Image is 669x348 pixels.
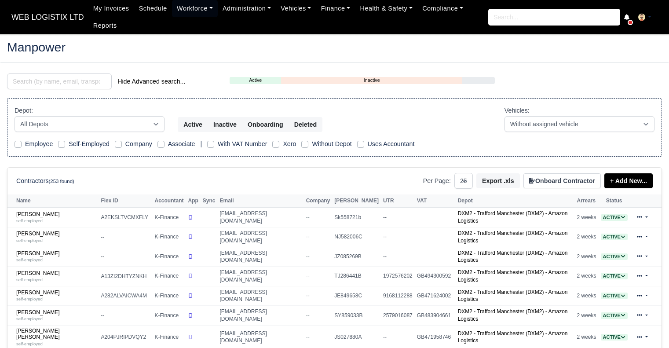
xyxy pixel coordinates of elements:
a: [PERSON_NAME] self-employed [16,270,96,283]
small: self-employed [16,238,43,243]
td: K-Finance [152,306,186,326]
span: -- [306,293,310,299]
td: GB471624002 [415,286,456,306]
small: (253 found) [49,179,74,184]
td: Sk558721b [332,208,381,227]
th: Sync [201,194,218,208]
label: Employee [25,139,53,149]
input: Search (by name, email, transporter id) ... [7,73,112,89]
a: + Add New... [604,173,653,188]
td: -- [99,227,152,247]
a: Active [601,253,628,260]
th: Company [304,194,333,208]
td: [EMAIL_ADDRESS][DOMAIN_NAME] [218,247,304,267]
td: [EMAIL_ADDRESS][DOMAIN_NAME] [218,208,304,227]
small: self-employed [16,277,43,282]
a: Active [601,234,628,240]
th: Depot [456,194,575,208]
a: [PERSON_NAME] self-employed [16,211,96,224]
a: Active [601,293,628,299]
a: Reports [88,17,122,34]
span: | [200,140,202,147]
td: -- [381,227,415,247]
label: Depot: [15,106,33,116]
small: self-employed [16,297,43,301]
button: Export .xls [476,173,520,188]
span: -- [306,214,310,220]
td: TJ286441B [332,267,381,286]
th: Name [7,194,99,208]
td: GB483904661 [415,306,456,326]
a: Inactive [281,77,462,84]
td: 1972576202 [381,267,415,286]
th: [PERSON_NAME] [332,194,381,208]
a: [PERSON_NAME] self-employed [16,250,96,263]
td: -- [381,247,415,267]
td: K-Finance [152,267,186,286]
a: Active [601,334,628,340]
a: DXM2 - Trafford Manchester (DXM2) - Amazon Logistics [458,308,568,322]
td: 2 weeks [575,286,599,306]
td: 2579016087 [381,306,415,326]
td: JZ085269B [332,247,381,267]
h2: Manpower [7,41,662,53]
small: self-employed [16,257,43,262]
a: DXM2 - Trafford Manchester (DXM2) - Amazon Logistics [458,269,568,283]
td: 2 weeks [575,267,599,286]
td: -- [381,208,415,227]
label: Associate [168,139,195,149]
td: A282ALVAICWA4M [99,286,152,306]
small: self-employed [16,316,43,321]
a: DXM2 - Trafford Manchester (DXM2) - Amazon Logistics [458,330,568,344]
td: 2 weeks [575,247,599,267]
span: -- [306,334,310,340]
td: K-Finance [152,208,186,227]
span: Active [601,312,628,319]
td: 2 weeks [575,306,599,326]
span: -- [306,273,310,279]
button: Active [178,117,208,132]
span: -- [306,312,310,319]
th: Status [599,194,630,208]
button: Hide Advanced search... [112,74,191,89]
a: WEB LOGISTIX LTD [7,9,88,26]
a: Active [601,214,628,220]
td: -- [99,306,152,326]
td: JE849658C [332,286,381,306]
td: [EMAIL_ADDRESS][DOMAIN_NAME] [218,306,304,326]
button: Inactive [208,117,242,132]
a: Active [601,273,628,279]
a: DXM2 - Trafford Manchester (DXM2) - Amazon Logistics [458,250,568,264]
a: [PERSON_NAME] [PERSON_NAME] self-employed [16,328,96,347]
button: Onboard Contractor [523,173,601,188]
th: Email [218,194,304,208]
a: [PERSON_NAME] self-employed [16,309,96,322]
button: Deleted [289,117,322,132]
td: K-Finance [152,227,186,247]
label: Without Depot [312,139,351,149]
label: Uses Accountant [368,139,415,149]
th: Flex ID [99,194,152,208]
label: Xero [283,139,296,149]
label: Per Page: [423,176,451,186]
a: [PERSON_NAME] self-employed [16,231,96,243]
th: Accountant [152,194,186,208]
td: [EMAIL_ADDRESS][DOMAIN_NAME] [218,267,304,286]
th: UTR [381,194,415,208]
label: With VAT Number [218,139,267,149]
td: K-Finance [152,247,186,267]
td: K-Finance [152,286,186,306]
a: Active [230,77,281,84]
td: 9168112288 [381,286,415,306]
td: 2 weeks [575,227,599,247]
td: A13ZI2DHTYZNKH [99,267,152,286]
div: + Add New... [601,173,653,188]
a: [PERSON_NAME] self-employed [16,289,96,302]
th: App [186,194,200,208]
a: Active [601,312,628,319]
th: Arrears [575,194,599,208]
